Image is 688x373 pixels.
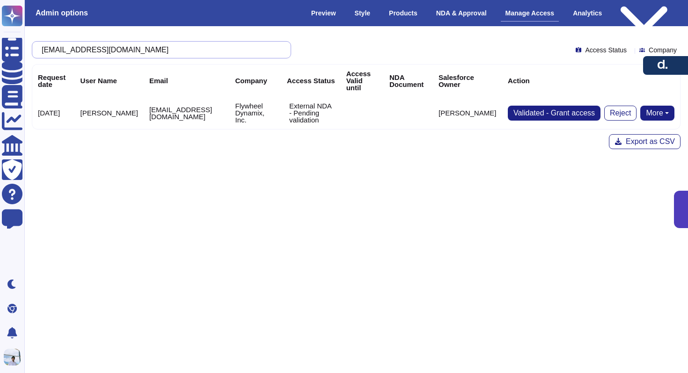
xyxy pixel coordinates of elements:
td: [PERSON_NAME] [75,97,144,129]
button: Export as CSV [609,134,681,149]
button: More [640,106,674,121]
div: Products [384,5,422,21]
span: Validated - Grant access [513,109,595,117]
div: Manage Access [501,5,559,22]
button: Validated - Grant access [508,106,600,121]
th: Request date [32,65,75,97]
button: Reject [604,106,637,121]
th: Company [229,65,281,97]
span: Reject [610,109,631,117]
th: User Name [75,65,144,97]
td: [EMAIL_ADDRESS][DOMAIN_NAME] [144,97,230,129]
td: [DATE] [32,97,75,129]
span: Access Status [585,47,627,53]
p: External NDA - Pending validation [289,102,335,123]
th: Action [502,65,680,97]
th: Salesforce Owner [433,65,502,97]
div: Preview [307,5,341,21]
div: Style [350,5,375,21]
div: NDA & Approval [432,5,491,21]
div: Analytics [568,5,607,21]
img: user [4,349,21,366]
th: Email [144,65,230,97]
td: Flywheel Dynamix, Inc. [229,97,281,129]
th: Access Valid until [341,65,384,97]
button: user [2,347,27,367]
h3: Admin options [36,8,88,17]
th: Access Status [281,65,341,97]
input: Search by keywords [37,42,281,58]
td: [PERSON_NAME] [433,97,502,129]
span: Export as CSV [626,138,675,145]
th: NDA Document [384,65,433,97]
span: Company [649,47,677,53]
